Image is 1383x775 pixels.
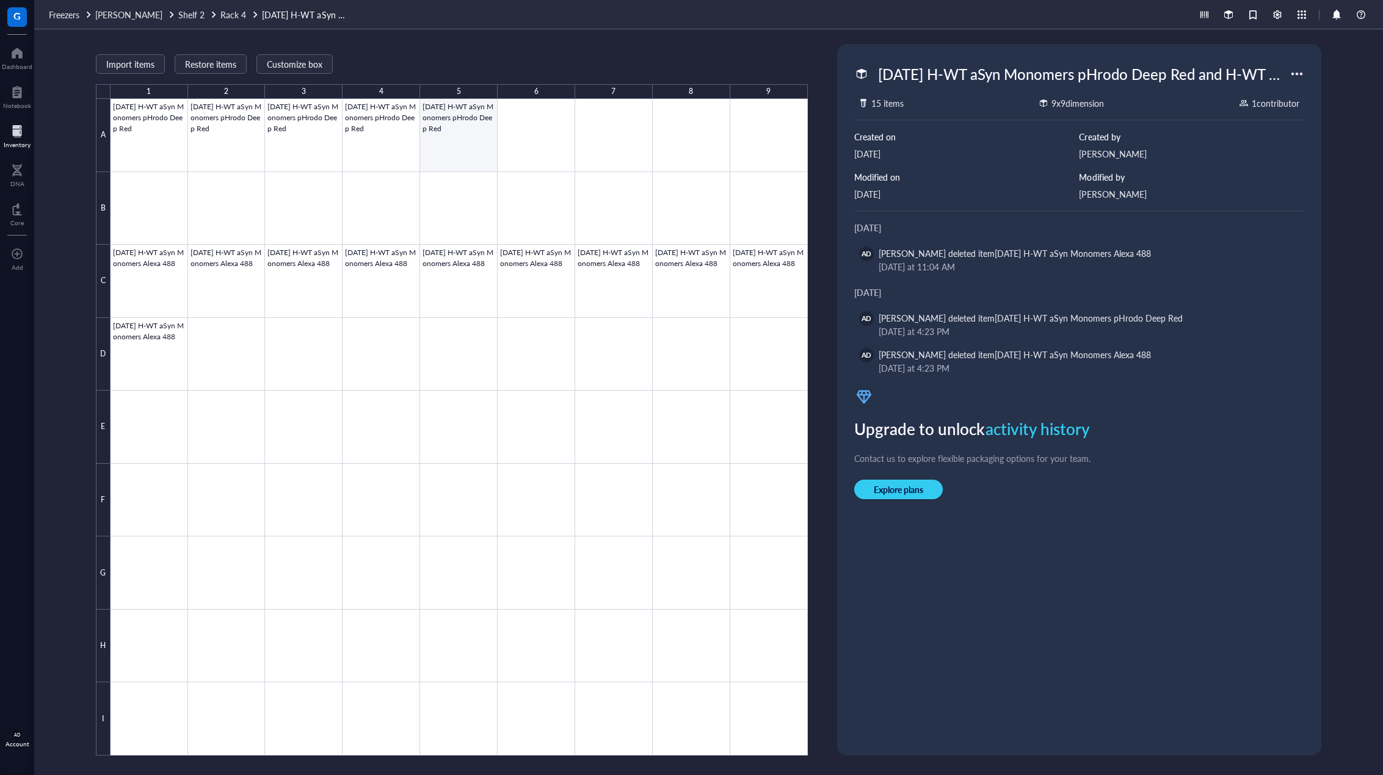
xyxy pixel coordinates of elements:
[95,9,162,21] span: [PERSON_NAME]
[178,8,260,21] a: Shelf 2Rack 4
[185,59,236,69] span: Restore items
[4,121,31,148] a: Inventory
[10,180,24,187] div: DNA
[854,147,1080,160] div: [DATE]
[220,9,246,21] span: Rack 4
[10,200,24,226] a: Core
[1079,147,1304,160] div: [PERSON_NAME]
[854,452,1305,465] div: Contact us to explore flexible packaging options for your team.
[873,61,1290,87] div: [DATE] H-WT aSyn Monomers pHrodo Deep Red and H-WT aSyn monomers Alexa 488
[854,170,1080,184] div: Modified on
[611,84,615,99] div: 7
[2,63,32,70] div: Dashboard
[534,84,539,99] div: 6
[986,417,1091,440] span: activity history
[457,84,461,99] div: 5
[854,221,1305,234] div: [DATE]
[689,84,693,99] div: 8
[49,9,79,21] span: Freezers
[995,247,1151,259] div: [DATE] H-WT aSyn Monomers Alexa 488
[106,59,154,69] span: Import items
[1051,96,1104,110] div: 9 x 9 dimension
[96,99,111,172] div: A
[96,536,111,610] div: G
[766,84,771,99] div: 9
[267,59,322,69] span: Customize box
[13,8,21,23] span: G
[302,84,306,99] div: 3
[5,740,29,748] div: Account
[4,141,31,148] div: Inventory
[96,464,111,537] div: F
[96,54,165,74] button: Import items
[879,361,1290,375] div: [DATE] at 4:23 PM
[256,54,333,74] button: Customize box
[96,245,111,318] div: C
[854,187,1080,201] div: [DATE]
[147,84,151,99] div: 1
[874,484,923,495] span: Explore plans
[862,314,871,324] span: AD
[96,318,111,391] div: D
[879,348,1152,361] div: [PERSON_NAME] deleted item
[178,9,205,21] span: Shelf 2
[879,247,1152,260] div: [PERSON_NAME] deleted item
[2,43,32,70] a: Dashboard
[854,286,1305,299] div: [DATE]
[854,416,1305,442] div: Upgrade to unlock
[379,84,383,99] div: 4
[96,391,111,464] div: E
[1079,130,1304,143] div: Created by
[1079,170,1304,184] div: Modified by
[854,480,1305,499] a: Explore plans
[1079,187,1304,201] div: [PERSON_NAME]
[96,172,111,245] div: B
[3,102,31,109] div: Notebook
[49,8,93,21] a: Freezers
[879,325,1290,338] div: [DATE] at 4:23 PM
[262,8,354,21] a: [DATE] H-WT aSyn Monomers pHrodo Deep Red and H-WT aSyn monomers Alexa 488
[10,219,24,226] div: Core
[995,312,1183,324] div: [DATE] H-WT aSyn Monomers pHrodo Deep Red
[871,96,904,110] div: 15 items
[95,8,176,21] a: [PERSON_NAME]
[175,54,247,74] button: Restore items
[224,84,228,99] div: 2
[14,732,21,738] span: AD
[10,160,24,187] a: DNA
[854,480,943,499] button: Explore plans
[96,682,111,755] div: I
[12,264,23,271] div: Add
[995,348,1151,361] div: [DATE] H-WT aSyn Monomers Alexa 488
[862,249,871,259] span: AD
[854,130,1080,143] div: Created on
[1252,96,1299,110] div: 1 contributor
[3,82,31,109] a: Notebook
[879,260,1290,273] div: [DATE] at 11:04 AM
[96,610,111,683] div: H
[879,311,1183,325] div: [PERSON_NAME] deleted item
[862,350,871,361] span: AD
